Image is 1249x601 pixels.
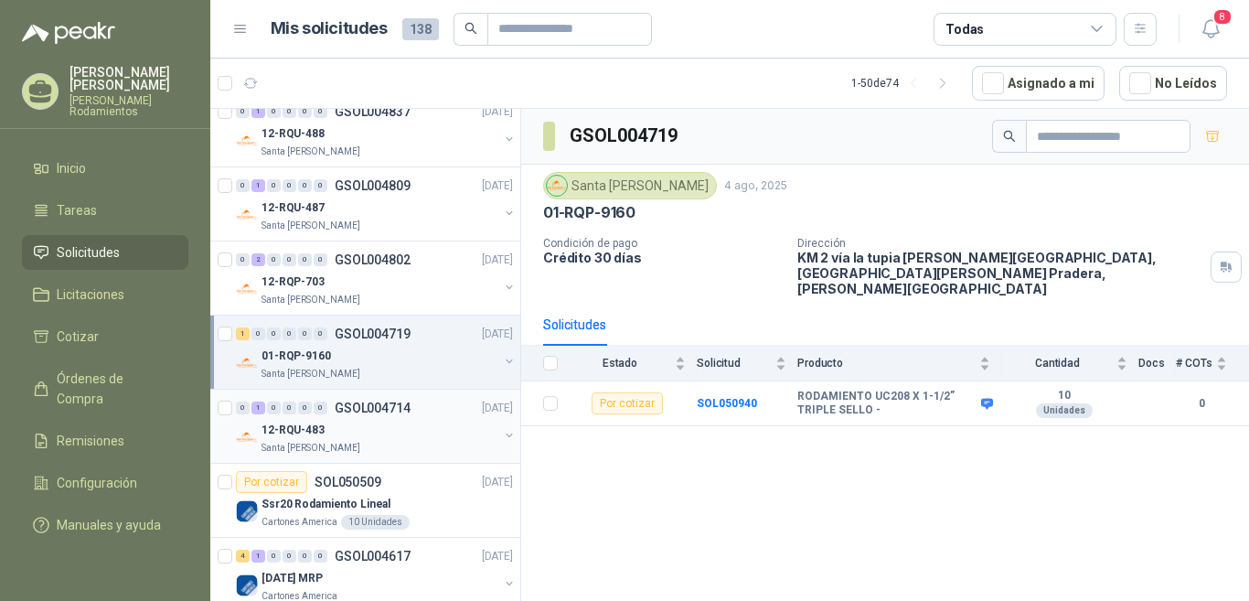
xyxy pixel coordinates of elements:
[262,496,390,513] p: Ssr20 Rodamiento Lineal
[1176,346,1249,381] th: # COTs
[335,253,411,266] p: GSOL004802
[592,392,663,414] div: Por cotizar
[335,179,411,192] p: GSOL004809
[697,357,772,370] span: Solicitud
[251,402,265,414] div: 1
[298,253,312,266] div: 0
[314,402,327,414] div: 0
[251,105,265,118] div: 1
[251,550,265,563] div: 1
[797,250,1203,296] p: KM 2 vía la tupia [PERSON_NAME][GEOGRAPHIC_DATA], [GEOGRAPHIC_DATA][PERSON_NAME] Pradera , [PERSO...
[314,179,327,192] div: 0
[262,293,360,307] p: Santa [PERSON_NAME]
[262,219,360,233] p: Santa [PERSON_NAME]
[236,175,517,233] a: 0 1 0 0 0 0 GSOL004809[DATE] Company Logo12-RQU-487Santa [PERSON_NAME]
[262,570,323,587] p: [DATE] MRP
[298,105,312,118] div: 0
[569,346,697,381] th: Estado
[335,327,411,340] p: GSOL004719
[236,402,250,414] div: 0
[236,249,517,307] a: 0 2 0 0 0 0 GSOL004802[DATE] Company Logo12-RQP-703Santa [PERSON_NAME]
[57,200,97,220] span: Tareas
[210,464,520,538] a: Por cotizarSOL050509[DATE] Company LogoSsr20 Rodamiento LinealCartones America10 Unidades
[57,242,120,263] span: Solicitudes
[482,103,513,121] p: [DATE]
[543,315,606,335] div: Solicitudes
[251,253,265,266] div: 2
[283,327,296,340] div: 0
[69,95,188,117] p: [PERSON_NAME] Rodamientos
[22,466,188,500] a: Configuración
[236,471,307,493] div: Por cotizar
[271,16,388,42] h1: Mis solicitudes
[57,515,161,535] span: Manuales y ayuda
[797,346,1001,381] th: Producto
[267,179,281,192] div: 0
[57,369,171,409] span: Órdenes de Compra
[283,402,296,414] div: 0
[547,176,567,196] img: Company Logo
[402,18,439,40] span: 138
[267,253,281,266] div: 0
[57,473,137,493] span: Configuración
[1138,346,1176,381] th: Docs
[697,397,757,410] a: SOL050940
[724,177,787,195] p: 4 ago, 2025
[262,367,360,381] p: Santa [PERSON_NAME]
[236,253,250,266] div: 0
[1001,357,1113,370] span: Cantidad
[22,361,188,416] a: Órdenes de Compra
[335,402,411,414] p: GSOL004714
[543,250,783,265] p: Crédito 30 días
[543,203,635,222] p: 01-RQP-9160
[267,105,281,118] div: 0
[283,253,296,266] div: 0
[57,284,124,305] span: Licitaciones
[341,515,410,530] div: 10 Unidades
[482,326,513,343] p: [DATE]
[236,426,258,448] img: Company Logo
[236,204,258,226] img: Company Logo
[1176,395,1227,413] b: 0
[267,327,281,340] div: 0
[482,400,513,417] p: [DATE]
[283,105,296,118] div: 0
[22,235,188,270] a: Solicitudes
[283,179,296,192] div: 0
[22,22,115,44] img: Logo peakr
[267,402,281,414] div: 0
[482,252,513,269] p: [DATE]
[482,177,513,195] p: [DATE]
[1036,403,1093,418] div: Unidades
[262,125,325,143] p: 12-RQU-488
[236,352,258,374] img: Company Logo
[262,515,337,530] p: Cartones America
[57,327,99,347] span: Cotizar
[335,105,411,118] p: GSOL004837
[569,357,671,370] span: Estado
[697,346,797,381] th: Solicitud
[1003,130,1016,143] span: search
[22,151,188,186] a: Inicio
[464,22,477,35] span: search
[236,179,250,192] div: 0
[314,550,327,563] div: 0
[57,158,86,178] span: Inicio
[22,508,188,542] a: Manuales y ayuda
[251,327,265,340] div: 0
[797,390,977,418] b: RODAMIENTO UC208 X 1-1/2” TRIPLE SELLO -
[267,550,281,563] div: 0
[236,130,258,152] img: Company Logo
[236,323,517,381] a: 1 0 0 0 0 0 GSOL004719[DATE] Company Logo01-RQP-9160Santa [PERSON_NAME]
[69,66,188,91] p: [PERSON_NAME] [PERSON_NAME]
[236,105,250,118] div: 0
[298,402,312,414] div: 0
[570,122,680,150] h3: GSOL004719
[22,424,188,458] a: Remisiones
[236,500,258,522] img: Company Logo
[543,237,783,250] p: Condición de pago
[1212,8,1233,26] span: 8
[315,476,381,488] p: SOL050509
[262,274,325,291] p: 12-RQP-703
